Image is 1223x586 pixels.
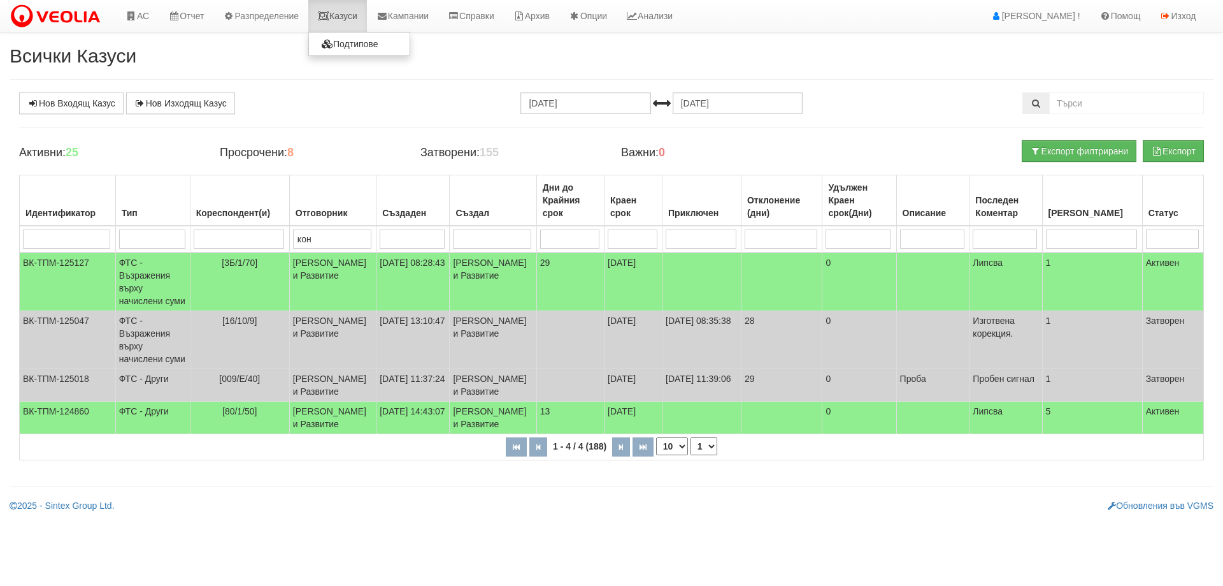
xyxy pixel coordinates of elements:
[656,437,688,455] select: Брой редове на страница
[219,374,260,384] span: [009/Е/40]
[1108,501,1213,511] a: Обновления във VGMS
[900,372,966,385] p: Проба
[973,316,1015,339] span: Изготвена корекция.
[450,369,536,402] td: [PERSON_NAME] и Развитие
[420,147,602,159] h4: Затворени:
[220,147,401,159] h4: Просрочени:
[1042,311,1142,369] td: 1
[20,402,116,434] td: ВК-ТПМ-124860
[450,175,536,226] th: Създал: No sort applied, activate to apply an ascending sort
[604,402,662,434] td: [DATE]
[20,369,116,402] td: ВК-ТПМ-125018
[289,402,376,434] td: [PERSON_NAME] и Развитие
[822,175,896,226] th: Удължен Краен срок(Дни): No sort applied, activate to apply an ascending sort
[690,437,717,455] select: Страница номер
[604,369,662,402] td: [DATE]
[450,253,536,311] td: [PERSON_NAME] и Развитие
[289,311,376,369] td: [PERSON_NAME] и Развитие
[1042,369,1142,402] td: 1
[126,92,235,114] a: Нов Изходящ Казус
[289,175,376,226] th: Отговорник: No sort applied, activate to apply an ascending sort
[745,191,819,222] div: Отклонение (дни)
[540,258,550,268] span: 29
[662,175,741,226] th: Приключен: No sort applied, activate to apply an ascending sort
[969,175,1042,226] th: Последен Коментар: No sort applied, activate to apply an ascending sort
[741,369,822,402] td: 29
[822,402,896,434] td: 0
[376,369,450,402] td: [DATE] 11:37:24
[1142,369,1203,402] td: Затворен
[1042,253,1142,311] td: 1
[633,437,654,457] button: Последна страница
[1042,402,1142,434] td: 5
[20,175,116,226] th: Идентификатор: No sort applied, activate to apply an ascending sort
[376,311,450,369] td: [DATE] 13:10:47
[450,311,536,369] td: [PERSON_NAME] и Развитие
[309,36,410,52] a: Подтипове
[66,146,78,159] b: 25
[23,204,112,222] div: Идентификатор
[612,437,630,457] button: Следваща страница
[973,258,1003,268] span: Липсва
[822,311,896,369] td: 0
[896,175,969,226] th: Описание: No sort applied, activate to apply an ascending sort
[10,3,106,30] img: VeoliaLogo.png
[380,204,446,222] div: Създаден
[822,369,896,402] td: 0
[604,253,662,311] td: [DATE]
[1142,402,1203,434] td: Активен
[621,147,803,159] h4: Важни:
[289,369,376,402] td: [PERSON_NAME] и Развитие
[376,402,450,434] td: [DATE] 14:43:07
[222,316,257,326] span: [16/10/9]
[1146,204,1200,222] div: Статус
[550,441,610,451] span: 1 - 4 / 4 (188)
[453,204,533,222] div: Създал
[662,369,741,402] td: [DATE] 11:39:06
[480,146,499,159] b: 155
[1142,311,1203,369] td: Затворен
[10,501,115,511] a: 2025 - Sintex Group Ltd.
[115,175,190,226] th: Тип: No sort applied, activate to apply an ascending sort
[222,406,257,416] span: [80/1/50]
[1142,175,1203,226] th: Статус: No sort applied, activate to apply an ascending sort
[529,437,547,457] button: Предишна страница
[666,204,738,222] div: Приключен
[822,253,896,311] td: 0
[450,402,536,434] td: [PERSON_NAME] и Развитие
[19,147,201,159] h4: Активни:
[973,406,1003,416] span: Липсва
[540,179,601,222] div: Дни до Крайния срок
[1143,140,1204,162] button: Експорт
[540,406,550,416] span: 13
[900,204,966,222] div: Описание
[826,179,892,222] div: Удължен Краен срок(Дни)
[604,311,662,369] td: [DATE]
[662,311,741,369] td: [DATE] 08:35:38
[376,175,450,226] th: Създаден: No sort applied, activate to apply an ascending sort
[741,311,822,369] td: 28
[506,437,527,457] button: Първа страница
[376,253,450,311] td: [DATE] 08:28:43
[659,146,665,159] b: 0
[20,311,116,369] td: ВК-ТПМ-125047
[194,204,286,222] div: Кореспондент(и)
[289,253,376,311] td: [PERSON_NAME] и Развитие
[115,311,190,369] td: ФТС - Възражения върху начислени суми
[1142,253,1203,311] td: Активен
[287,146,294,159] b: 8
[536,175,604,226] th: Дни до Крайния срок: No sort applied, activate to apply an ascending sort
[604,175,662,226] th: Краен срок: No sort applied, activate to apply an ascending sort
[119,204,187,222] div: Тип
[10,45,1213,66] h2: Всички Казуси
[115,253,190,311] td: ФТС - Възражения върху начислени суми
[973,374,1034,384] span: Пробен сигнал
[20,253,116,311] td: ВК-ТПМ-125127
[190,175,289,226] th: Кореспондент(и): No sort applied, activate to apply an ascending sort
[19,92,124,114] a: Нов Входящ Казус
[1046,204,1139,222] div: [PERSON_NAME]
[1049,92,1204,114] input: Търсене по Идентификатор, Бл/Вх/Ап, Тип, Описание, Моб. Номер, Имейл, Файл, Коментар,
[973,191,1038,222] div: Последен Коментар
[115,402,190,434] td: ФТС - Други
[1022,140,1136,162] button: Експорт филтрирани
